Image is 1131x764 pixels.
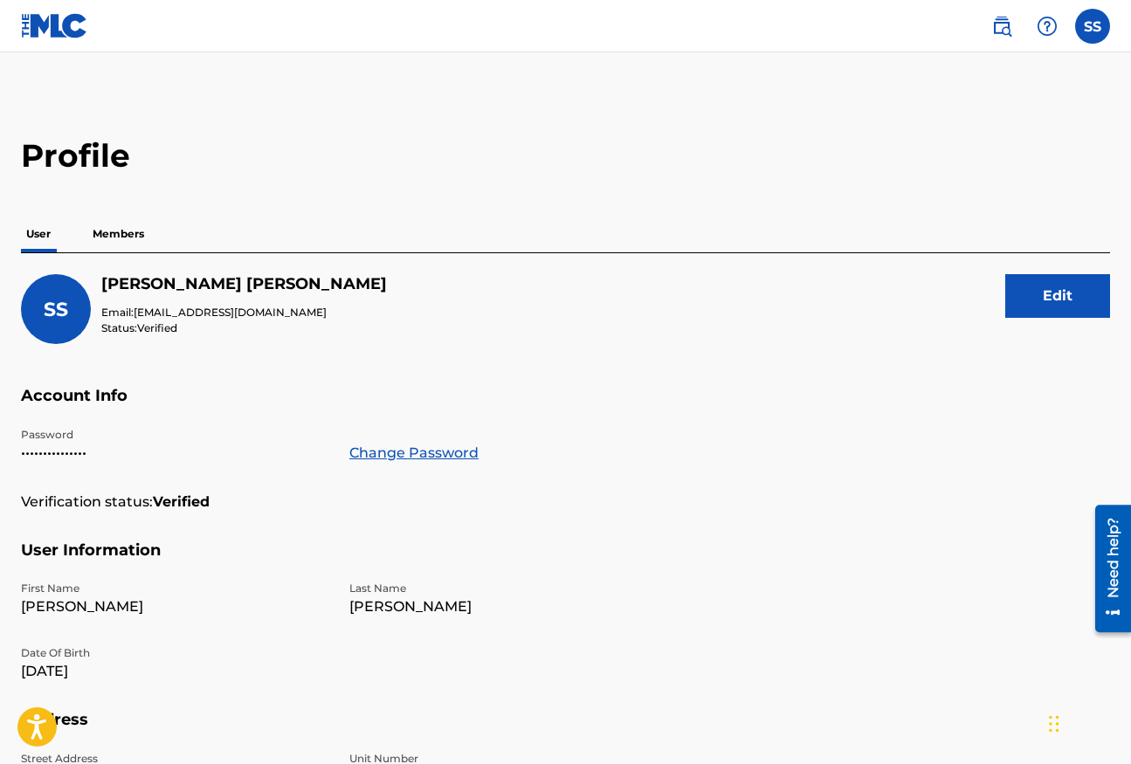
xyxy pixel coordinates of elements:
p: User [21,216,56,252]
p: First Name [21,581,328,596]
p: [PERSON_NAME] [349,596,657,617]
strong: Verified [153,492,210,513]
h5: User Information [21,540,1110,582]
p: Password [21,427,328,443]
img: search [991,16,1012,37]
iframe: Resource Center [1082,499,1131,639]
span: [EMAIL_ADDRESS][DOMAIN_NAME] [134,306,327,319]
h2: Profile [21,136,1110,176]
p: ••••••••••••••• [21,443,328,464]
div: Help [1030,9,1065,44]
p: Status: [101,320,387,336]
p: Date Of Birth [21,645,328,661]
h5: Address [21,710,1110,751]
p: Email: [101,305,387,320]
iframe: Chat Widget [1044,680,1131,764]
div: Drag [1049,698,1059,750]
p: [DATE] [21,661,328,682]
p: Last Name [349,581,657,596]
p: Members [87,216,149,252]
div: User Menu [1075,9,1110,44]
p: Verification status: [21,492,153,513]
a: Public Search [984,9,1019,44]
a: Change Password [349,443,479,464]
span: SS [44,298,68,321]
span: Verified [137,321,177,334]
button: Edit [1005,274,1110,318]
h5: Simone Smith [101,274,387,294]
img: help [1037,16,1058,37]
p: [PERSON_NAME] [21,596,328,617]
img: MLC Logo [21,13,88,38]
h5: Account Info [21,386,1110,427]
